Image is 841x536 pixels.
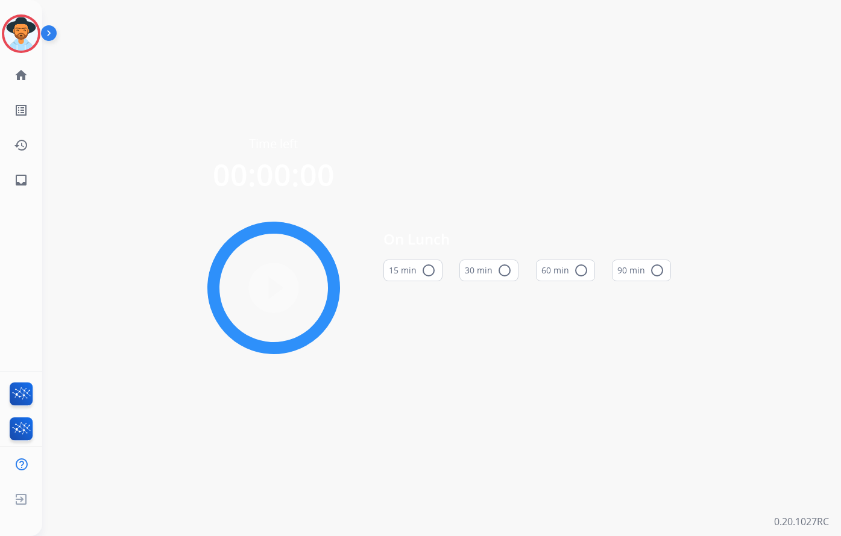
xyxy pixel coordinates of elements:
span: On Lunch [383,228,672,250]
button: 15 min [383,260,443,281]
span: 00:00:00 [213,154,335,195]
img: avatar [4,17,38,51]
mat-icon: history [14,138,28,152]
mat-icon: radio_button_unchecked [497,263,512,278]
mat-icon: radio_button_unchecked [650,263,664,278]
p: 0.20.1027RC [774,514,829,529]
button: 90 min [612,260,671,281]
span: Time left [249,136,298,152]
mat-icon: radio_button_unchecked [421,263,436,278]
button: 30 min [459,260,518,281]
mat-icon: radio_button_unchecked [574,263,588,278]
button: 60 min [536,260,595,281]
mat-icon: list_alt [14,103,28,117]
mat-icon: inbox [14,173,28,187]
mat-icon: home [14,68,28,83]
